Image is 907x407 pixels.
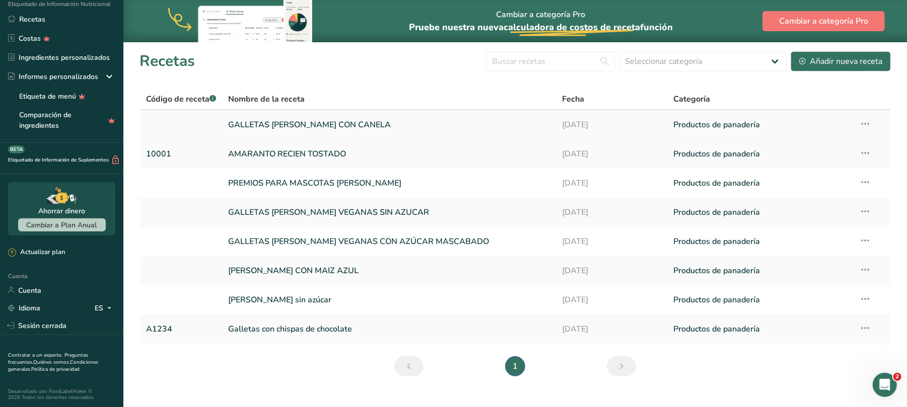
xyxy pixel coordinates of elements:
[562,178,588,189] font: [DATE]
[562,265,588,276] font: [DATE]
[673,114,847,135] a: Productos de panadería
[640,21,673,33] font: función
[562,207,588,218] font: [DATE]
[673,323,760,335] font: Productos de panadería
[19,34,41,43] font: Costas
[146,148,171,159] font: 10001
[497,9,586,20] font: Cambiar a categoría Pro
[562,94,584,105] font: Fecha
[562,119,588,130] font: [DATE]
[673,148,760,159] font: Productos de panadería
[409,21,504,33] font: Pruebe nuestra nueva
[20,248,65,257] font: Actualizar plan
[562,236,588,247] font: [DATE]
[779,16,868,27] font: Cambiar a categoría Pro
[673,260,847,281] a: Productos de panadería
[228,202,550,223] a: GALLETAS [PERSON_NAME] VEGANAS SIN AZUCAR
[8,352,62,359] a: Contratar a un experto.
[228,236,489,247] font: GALLETAS [PERSON_NAME] VEGANAS CON AZÚCAR MASCABADO
[19,15,45,24] font: Recetas
[228,289,550,310] a: [PERSON_NAME] sin azúcar
[8,359,98,373] a: Condiciones generales.
[19,72,98,82] font: Informes personalizados
[146,318,216,340] a: A1234
[228,94,305,105] font: Nombre de la receta
[673,289,847,310] a: Productos de panadería
[228,265,359,276] font: [PERSON_NAME] CON MAIZ AZUL
[673,173,847,194] a: Productos de panadería
[228,119,391,130] font: GALLETAS [PERSON_NAME] CON CANELA
[146,323,172,335] font: A1234
[38,206,85,216] font: Ahorrar dinero
[762,11,885,31] button: Cambiar a categoría Pro
[228,323,352,335] font: Galletas con chispas de chocolate
[562,202,661,223] a: [DATE]
[139,51,195,71] font: Recetas
[562,231,661,252] a: [DATE]
[562,114,661,135] a: [DATE]
[33,359,70,366] a: Quiénes somos.
[228,207,429,218] font: GALLETAS [PERSON_NAME] VEGANAS SIN AZUCAR
[27,220,97,230] font: Cambiar a Plan Anual
[19,92,76,101] font: Etiqueta de menú
[146,94,210,105] font: Código de receta
[10,146,23,153] font: BETA
[18,218,106,231] button: Cambiar a Plan Anual
[8,156,109,164] font: Etiquetado de Información de Suplementos
[562,143,661,165] a: [DATE]
[673,207,760,218] font: Productos de panadería
[562,148,588,159] font: [DATE]
[673,318,847,340] a: Productos de panadería
[562,289,661,310] a: [DATE]
[673,119,760,130] font: Productos de panadería
[228,114,550,135] a: GALLETAS [PERSON_NAME] CON CANELA
[562,260,661,281] a: [DATE]
[504,21,640,33] font: calculadora de costos de receta
[228,231,550,252] a: GALLETAS [PERSON_NAME] VEGANAS CON AZÚCAR MASCABADO
[8,394,94,401] font: 2025 Todos los derechos reservados
[228,178,401,189] font: PREMIOS PARA MASCOTAS [PERSON_NAME]
[19,303,40,313] font: Idioma
[146,143,216,165] a: 10001
[228,260,550,281] a: [PERSON_NAME] CON MAIZ AZUL
[8,388,92,395] font: Desarrollado por FoodLabelMaker ©
[607,356,636,376] a: Página siguiente
[18,321,66,331] font: Sesión cerrada
[228,148,346,159] font: AMARANTO RECIEN TOSTADO
[673,231,847,252] a: Productos de panadería
[673,178,760,189] font: Productos de panadería
[228,143,550,165] a: AMARANTO RECIEN TOSTADO
[8,272,27,280] font: Cuenta
[673,94,710,105] font: Categoría
[19,110,72,130] font: Comparación de ingredientes
[562,318,661,340] a: [DATE]
[673,202,847,223] a: Productos de panadería
[19,53,110,62] font: Ingredientes personalizados
[8,352,88,366] a: Preguntas frecuentes.
[791,51,891,71] button: Añadir nueva receta
[95,303,103,313] font: ES
[673,294,760,305] font: Productos de panadería
[673,143,847,165] a: Productos de panadería
[228,318,550,340] a: Galletas con chispas de chocolate
[873,373,897,397] iframe: Chat en vivo de Intercom
[394,356,424,376] a: Página anterior
[895,373,899,380] font: 2
[18,286,41,295] font: Cuenta
[562,173,661,194] a: [DATE]
[562,294,588,305] font: [DATE]
[486,51,615,71] input: Buscar recetas
[228,173,550,194] a: PREMIOS PARA MASCOTAS [PERSON_NAME]
[673,236,760,247] font: Productos de panadería
[228,294,331,305] font: [PERSON_NAME] sin azúcar
[673,265,760,276] font: Productos de panadería
[810,56,882,67] font: Añadir nueva receta
[562,323,588,335] font: [DATE]
[31,366,80,373] a: Política de privacidad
